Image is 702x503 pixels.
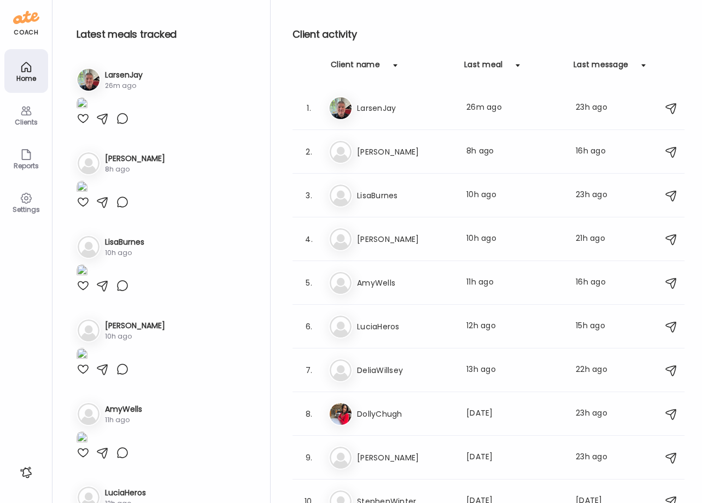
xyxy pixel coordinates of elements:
[357,102,453,115] h3: LarsenJay
[466,276,563,289] div: 11h ago
[576,320,618,333] div: 15h ago
[576,407,618,421] div: 23h ago
[7,75,46,82] div: Home
[105,153,165,164] h3: [PERSON_NAME]
[302,320,315,333] div: 6.
[105,415,142,425] div: 11h ago
[330,228,352,250] img: bg-avatar-default.svg
[105,248,144,258] div: 10h ago
[357,189,453,202] h3: LisaBurnes
[330,359,352,381] img: bg-avatar-default.svg
[78,403,100,425] img: bg-avatar-default.svg
[576,451,618,464] div: 23h ago
[7,119,46,126] div: Clients
[464,59,502,76] div: Last meal
[466,451,563,464] div: [DATE]
[330,316,352,338] img: bg-avatar-default.svg
[77,431,87,446] img: images%2FVeJUmU9xL5OtfHQnXXq9YpklFl83%2FpSzBReKUVcH2eD3rYUUr%2FyKnsv1CwSKNAgFYaCLzs_1080
[302,451,315,464] div: 9.
[357,145,453,158] h3: [PERSON_NAME]
[14,28,38,37] div: coach
[576,102,618,115] div: 23h ago
[466,233,563,246] div: 10h ago
[302,364,315,377] div: 7.
[576,364,618,377] div: 22h ago
[357,451,453,464] h3: [PERSON_NAME]
[330,97,352,119] img: avatars%2FpQclOzuQ2uUyIuBETuyLXmhsmXz1
[302,189,315,202] div: 3.
[78,69,100,91] img: avatars%2FpQclOzuQ2uUyIuBETuyLXmhsmXz1
[574,59,628,76] div: Last message
[330,403,352,425] img: avatars%2FGYIBTSL7Z7MIVGVtWXnrcXKF6q82
[357,407,453,421] h3: DollyChugh
[105,69,143,81] h3: LarsenJay
[576,189,618,202] div: 23h ago
[330,141,352,163] img: bg-avatar-default.svg
[466,320,563,333] div: 12h ago
[302,233,315,246] div: 4.
[105,236,144,248] h3: LisaBurnes
[105,487,146,499] h3: LuciaHeros
[331,59,380,76] div: Client name
[105,404,142,415] h3: AmyWells
[466,102,563,115] div: 26m ago
[7,206,46,213] div: Settings
[330,272,352,294] img: bg-avatar-default.svg
[466,145,563,158] div: 8h ago
[576,276,618,289] div: 16h ago
[330,447,352,469] img: bg-avatar-default.svg
[77,264,87,279] img: images%2F14YwdST0zVTSBa9Pc02PT7cAhhp2%2F58CASHvABjdmc03AyRBz%2F1jIzclMLsTKEuZ6dKGNd_1080
[78,152,100,174] img: bg-avatar-default.svg
[330,185,352,206] img: bg-avatar-default.svg
[77,348,87,363] img: images%2FIrNJUawwUnOTYYdIvOBtlFt5cGu2%2F9aqD8Q38qJpkSA0XQnv0%2Fb0eRE18uOHSB1aq3Wtd8_1080
[302,407,315,421] div: 8.
[576,145,618,158] div: 16h ago
[13,9,39,26] img: ate
[105,320,165,332] h3: [PERSON_NAME]
[357,320,453,333] h3: LuciaHeros
[78,319,100,341] img: bg-avatar-default.svg
[77,97,87,112] img: images%2FpQclOzuQ2uUyIuBETuyLXmhsmXz1%2FnJegG4GRIn80uzV3UOQG%2F0E3EsRgUjPWhNBZ6Me8r_1080
[357,276,453,289] h3: AmyWells
[105,164,165,174] div: 8h ago
[7,162,46,169] div: Reports
[576,233,618,246] div: 21h ago
[357,364,453,377] h3: DeliaWillsey
[105,81,143,91] div: 26m ago
[302,145,315,158] div: 2.
[466,364,563,377] div: 13h ago
[302,276,315,289] div: 5.
[357,233,453,246] h3: [PERSON_NAME]
[78,236,100,258] img: bg-avatar-default.svg
[302,102,315,115] div: 1.
[466,189,563,202] div: 10h ago
[466,407,563,421] div: [DATE]
[105,332,165,341] div: 10h ago
[77,26,253,43] h2: Latest meals tracked
[77,181,87,196] img: images%2F3EpIFRBJ9jV3DGfsxbnITPpyzT63%2FIzmVMyTnqxYb3tbjKZMG%2FBXOBYDIN4DflvufJ9Ojk_1080
[292,26,685,43] h2: Client activity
